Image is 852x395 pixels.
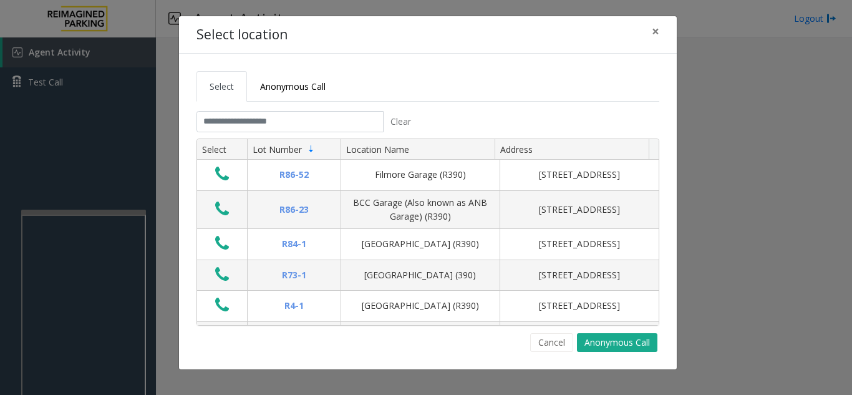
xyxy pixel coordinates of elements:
[196,71,659,102] ul: Tabs
[349,168,492,182] div: Filmore Garage (R390)
[196,25,288,45] h4: Select location
[508,168,651,182] div: [STREET_ADDRESS]
[349,196,492,224] div: BCC Garage (Also known as ANB Garage) (R390)
[508,203,651,217] div: [STREET_ADDRESS]
[346,144,409,155] span: Location Name
[500,144,533,155] span: Address
[210,80,234,92] span: Select
[349,299,492,313] div: [GEOGRAPHIC_DATA] (R390)
[652,22,659,40] span: ×
[577,333,657,352] button: Anonymous Call
[255,203,333,217] div: R86-23
[508,299,651,313] div: [STREET_ADDRESS]
[260,80,326,92] span: Anonymous Call
[643,16,668,47] button: Close
[306,144,316,154] span: Sortable
[255,168,333,182] div: R86-52
[255,299,333,313] div: R4-1
[530,333,573,352] button: Cancel
[349,268,492,282] div: [GEOGRAPHIC_DATA] (390)
[255,237,333,251] div: R84-1
[255,268,333,282] div: R73-1
[197,139,659,325] div: Data table
[349,237,492,251] div: [GEOGRAPHIC_DATA] (R390)
[197,139,247,160] th: Select
[253,144,302,155] span: Lot Number
[384,111,419,132] button: Clear
[508,268,651,282] div: [STREET_ADDRESS]
[508,237,651,251] div: [STREET_ADDRESS]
